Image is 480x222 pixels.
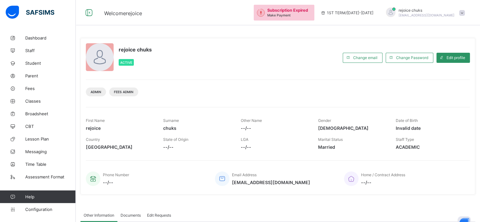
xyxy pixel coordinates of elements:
span: Home / Contract Address [361,172,405,177]
span: --/-- [163,144,231,150]
span: Other Name [241,118,262,123]
span: Edit profile [447,55,465,60]
span: Configuration [25,207,75,212]
span: Time Table [25,162,76,167]
span: Date of Birth [396,118,418,123]
span: rejoice [86,125,154,131]
span: First Name [86,118,105,123]
span: --/-- [241,144,309,150]
span: Documents [121,213,141,218]
span: Subscription Expired [267,8,308,13]
div: rejoicechuks [380,8,468,18]
span: [DEMOGRAPHIC_DATA] [318,125,386,131]
span: Classes [25,99,76,104]
span: CBT [25,124,76,129]
img: outstanding-1.146d663e52f09953f639664a84e30106.svg [257,9,265,17]
span: Active [120,61,132,64]
span: Assessment Format [25,174,76,179]
span: Lesson Plan [25,136,76,141]
span: State of Origin [163,137,188,142]
span: [GEOGRAPHIC_DATA] [86,144,154,150]
span: LGA [241,137,248,142]
span: Change email [353,55,377,60]
span: Other Information [84,213,114,218]
span: --/-- [241,125,309,131]
span: Welcome rejoice [104,10,142,16]
span: Marital Status [318,137,343,142]
span: Invalid date [396,125,464,131]
span: Broadsheet [25,111,76,116]
span: Married [318,144,386,150]
span: --/-- [361,180,405,185]
span: Fees Admin [114,90,133,94]
span: rejoice chuks [399,8,454,13]
span: Edit Requests [147,213,171,218]
span: Staff [25,48,76,53]
span: Fees [25,86,76,91]
span: ACADEMIC [396,144,464,150]
span: [EMAIL_ADDRESS][DOMAIN_NAME] [232,180,310,185]
span: Gender [318,118,331,123]
span: chuks [163,125,231,131]
span: Admin [91,90,101,94]
span: Country [86,137,100,142]
span: Make Payment [267,13,291,17]
span: Surname [163,118,179,123]
span: Email Address [232,172,257,177]
span: session/term information [321,10,373,15]
span: Staff Type [396,137,414,142]
span: Dashboard [25,35,76,40]
span: Messaging [25,149,76,154]
img: safsims [6,6,54,19]
span: Parent [25,73,76,78]
button: Open asap [455,200,474,219]
span: Help [25,194,75,199]
span: Phone Number [103,172,129,177]
span: [EMAIL_ADDRESS][DOMAIN_NAME] [399,13,454,17]
span: Change Password [396,55,428,60]
span: rejoice chuks [119,46,152,53]
span: --/-- [103,180,129,185]
span: Student [25,61,76,66]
